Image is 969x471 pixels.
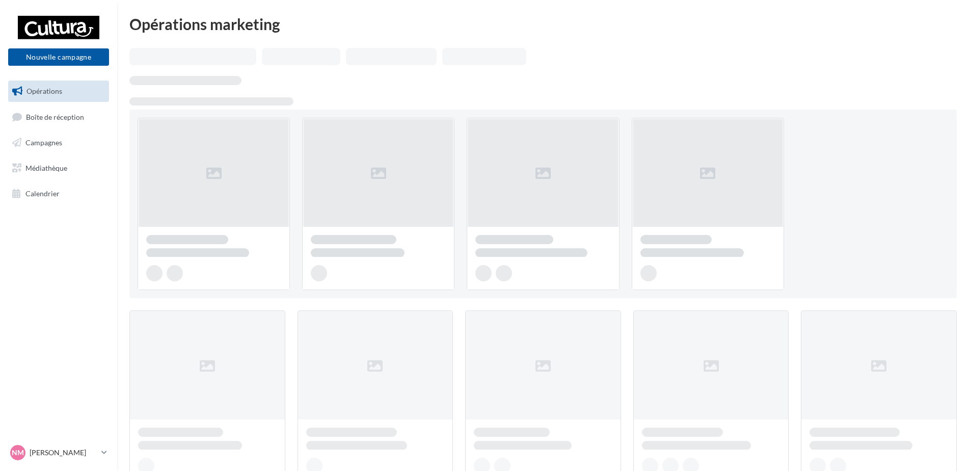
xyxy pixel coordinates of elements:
span: Opérations [26,87,62,95]
span: Médiathèque [25,164,67,172]
a: Boîte de réception [6,106,111,128]
span: Campagnes [25,138,62,147]
a: Calendrier [6,183,111,204]
span: Calendrier [25,189,60,197]
a: NM [PERSON_NAME] [8,443,109,462]
span: Boîte de réception [26,112,84,121]
div: Opérations marketing [129,16,957,32]
p: [PERSON_NAME] [30,448,97,458]
a: Opérations [6,81,111,102]
a: Médiathèque [6,158,111,179]
button: Nouvelle campagne [8,48,109,66]
span: NM [12,448,24,458]
a: Campagnes [6,132,111,153]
